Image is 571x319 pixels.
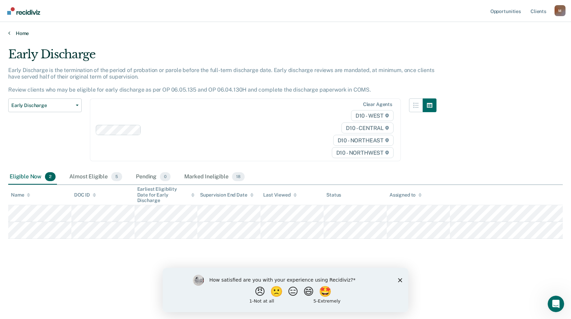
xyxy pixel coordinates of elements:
[326,192,341,198] div: Status
[163,268,408,312] iframe: Survey by Kim from Recidiviz
[263,192,296,198] div: Last Viewed
[8,169,57,185] div: Eligible Now2
[183,169,246,185] div: Marked Ineligible18
[8,30,563,36] a: Home
[351,110,394,121] span: D10 - WEST
[8,98,82,112] button: Early Discharge
[363,102,392,107] div: Clear agents
[8,67,434,93] p: Early Discharge is the termination of the period of probation or parole before the full-term disc...
[7,7,40,15] img: Recidiviz
[232,172,245,181] span: 18
[8,47,436,67] div: Early Discharge
[160,172,171,181] span: 0
[11,103,73,108] span: Early Discharge
[135,169,172,185] div: Pending0
[45,172,56,181] span: 2
[548,296,564,312] iframe: Intercom live chat
[555,5,566,16] div: M
[74,192,96,198] div: DOC ID
[555,5,566,16] button: Profile dropdown button
[200,192,253,198] div: Supervision End Date
[11,192,30,198] div: Name
[389,192,422,198] div: Assigned to
[333,135,394,146] span: D10 - NORTHEAST
[68,169,124,185] div: Almost Eligible5
[332,147,394,158] span: D10 - NORTHWEST
[137,186,195,203] div: Earliest Eligibility Date for Early Discharge
[111,172,122,181] span: 5
[341,122,394,133] span: D10 - CENTRAL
